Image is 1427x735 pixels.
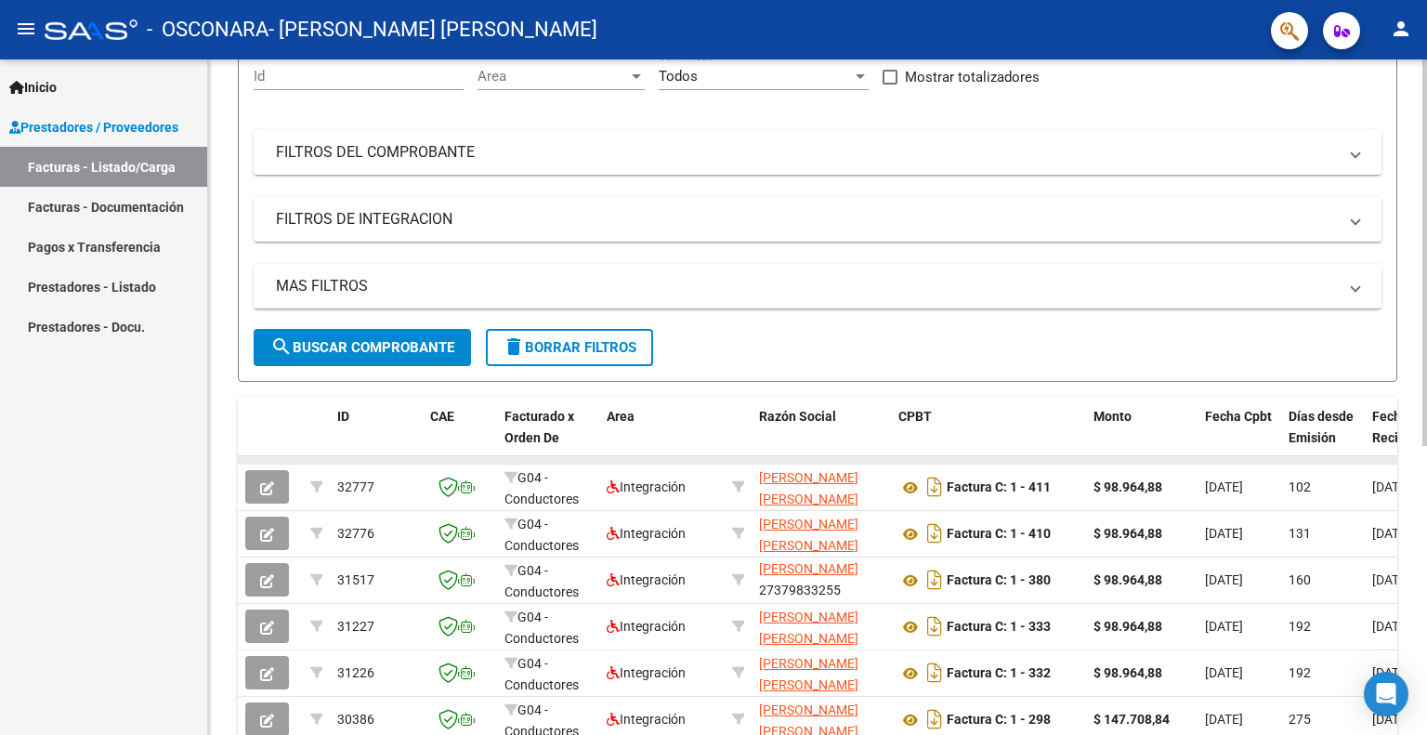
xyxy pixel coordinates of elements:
span: - [PERSON_NAME] [PERSON_NAME] [268,9,597,50]
span: [DATE] [1205,712,1243,727]
span: 30386 [337,712,374,727]
strong: Factura C: 1 - 333 [947,620,1051,635]
button: Buscar Comprobante [254,329,471,366]
span: 32776 [337,526,374,541]
span: 32777 [337,479,374,494]
div: 27379833255 [759,467,884,506]
mat-icon: person [1390,18,1412,40]
span: 31517 [337,572,374,587]
span: Todos [659,68,698,85]
span: [DATE] [1372,572,1410,587]
span: Fecha Cpbt [1205,409,1272,424]
datatable-header-cell: Razón Social [752,397,891,479]
div: 27379833255 [759,560,884,599]
span: Area [478,68,628,85]
span: G04 - Conductores Navales MDQ [504,470,583,528]
span: [PERSON_NAME] [PERSON_NAME] [759,470,858,506]
div: 27379833255 [759,653,884,692]
i: Descargar documento [923,472,947,502]
button: Borrar Filtros [486,329,653,366]
span: G04 - Conductores Navales MDQ [504,610,583,667]
mat-icon: delete [503,335,525,358]
span: Integración [607,665,686,680]
strong: Factura C: 1 - 298 [947,713,1051,728]
mat-expansion-panel-header: MAS FILTROS [254,264,1381,308]
span: G04 - Conductores Navales MDQ [504,517,583,574]
mat-icon: search [270,335,293,358]
span: Monto [1093,409,1132,424]
span: [DATE] [1205,572,1243,587]
strong: $ 98.964,88 [1093,665,1162,680]
i: Descargar documento [923,658,947,688]
datatable-header-cell: Fecha Cpbt [1198,397,1281,479]
span: CAE [430,409,454,424]
span: Días desde Emisión [1289,409,1354,445]
span: Buscar Comprobante [270,339,454,356]
mat-icon: menu [15,18,37,40]
span: 131 [1289,526,1311,541]
span: Integración [607,712,686,727]
span: G04 - Conductores Navales MDQ [504,656,583,714]
span: Fecha Recibido [1372,409,1424,445]
div: 27379833255 [759,514,884,553]
strong: Factura C: 1 - 411 [947,480,1051,495]
span: ID [337,409,349,424]
span: 192 [1289,665,1311,680]
span: 31227 [337,619,374,634]
span: Borrar Filtros [503,339,636,356]
span: [DATE] [1372,619,1410,634]
strong: Factura C: 1 - 332 [947,666,1051,681]
span: [DATE] [1372,526,1410,541]
span: Area [607,409,635,424]
mat-panel-title: FILTROS DEL COMPROBANTE [276,142,1337,163]
span: [DATE] [1205,526,1243,541]
span: [PERSON_NAME] [PERSON_NAME] [759,610,858,646]
span: G04 - Conductores Navales MDQ [504,563,583,621]
strong: $ 98.964,88 [1093,479,1162,494]
span: [DATE] [1205,665,1243,680]
datatable-header-cell: Facturado x Orden De [497,397,599,479]
mat-panel-title: MAS FILTROS [276,276,1337,296]
span: Integración [607,526,686,541]
span: [PERSON_NAME] [PERSON_NAME] [759,656,858,692]
div: Open Intercom Messenger [1364,672,1408,716]
datatable-header-cell: ID [330,397,423,479]
i: Descargar documento [923,611,947,641]
span: 102 [1289,479,1311,494]
span: CPBT [898,409,932,424]
i: Descargar documento [923,565,947,595]
span: 31226 [337,665,374,680]
span: Razón Social [759,409,836,424]
span: Facturado x Orden De [504,409,574,445]
span: - OSCONARA [147,9,268,50]
span: Inicio [9,77,57,98]
datatable-header-cell: Area [599,397,725,479]
strong: $ 98.964,88 [1093,619,1162,634]
mat-panel-title: FILTROS DE INTEGRACION [276,209,1337,230]
span: 192 [1289,619,1311,634]
span: Integración [607,619,686,634]
span: Mostrar totalizadores [905,66,1040,88]
span: [DATE] [1372,665,1410,680]
datatable-header-cell: Días desde Emisión [1281,397,1365,479]
i: Descargar documento [923,518,947,548]
span: 160 [1289,572,1311,587]
span: 275 [1289,712,1311,727]
span: Prestadores / Proveedores [9,117,178,138]
span: Integración [607,572,686,587]
strong: Factura C: 1 - 380 [947,573,1051,588]
span: [DATE] [1372,712,1410,727]
span: [DATE] [1205,479,1243,494]
strong: $ 98.964,88 [1093,526,1162,541]
span: [DATE] [1205,619,1243,634]
strong: $ 98.964,88 [1093,572,1162,587]
div: 27379833255 [759,607,884,646]
datatable-header-cell: CAE [423,397,497,479]
mat-expansion-panel-header: FILTROS DE INTEGRACION [254,197,1381,242]
strong: $ 147.708,84 [1093,712,1170,727]
mat-expansion-panel-header: FILTROS DEL COMPROBANTE [254,130,1381,175]
span: Integración [607,479,686,494]
datatable-header-cell: Monto [1086,397,1198,479]
span: [DATE] [1372,479,1410,494]
i: Descargar documento [923,704,947,734]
